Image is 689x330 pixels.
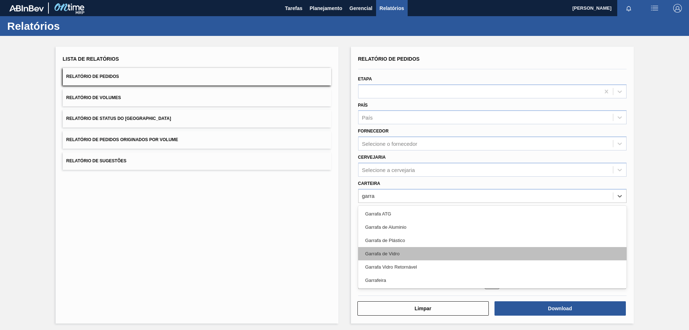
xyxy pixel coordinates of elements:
[617,3,640,13] button: Notificações
[66,158,127,163] span: Relatório de Sugestões
[358,129,389,134] label: Fornecedor
[9,5,44,11] img: TNhmsLtSVTkK8tSr43FrP2fwEKptu5GPRR3wAAAABJRU5ErkJggg==
[362,167,415,173] div: Selecione a cervejaria
[358,155,386,160] label: Cervejaria
[358,234,627,247] div: Garrafa de Plástico
[63,152,331,170] button: Relatório de Sugestões
[357,301,489,316] button: Limpar
[358,260,627,274] div: Garrafa Vidro Retornável
[358,103,368,108] label: País
[66,116,171,121] span: Relatório de Status do [GEOGRAPHIC_DATA]
[63,56,119,62] span: Lista de Relatórios
[285,4,303,13] span: Tarefas
[7,22,135,30] h1: Relatórios
[495,301,626,316] button: Download
[310,4,342,13] span: Planejamento
[350,4,372,13] span: Gerencial
[362,141,417,147] div: Selecione o fornecedor
[362,115,373,121] div: País
[358,207,627,220] div: Garrafa ATG
[380,4,404,13] span: Relatórios
[66,74,119,79] span: Relatório de Pedidos
[358,76,372,82] label: Etapa
[63,131,331,149] button: Relatório de Pedidos Originados por Volume
[358,247,627,260] div: Garrafa de Vidro
[673,4,682,13] img: Logout
[66,95,121,100] span: Relatório de Volumes
[63,89,331,107] button: Relatório de Volumes
[358,220,627,234] div: Garrafa de Aluminio
[63,68,331,85] button: Relatório de Pedidos
[63,110,331,127] button: Relatório de Status do [GEOGRAPHIC_DATA]
[358,56,420,62] span: Relatório de Pedidos
[358,181,380,186] label: Carteira
[650,4,659,13] img: userActions
[66,137,178,142] span: Relatório de Pedidos Originados por Volume
[358,274,627,287] div: Garrafeira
